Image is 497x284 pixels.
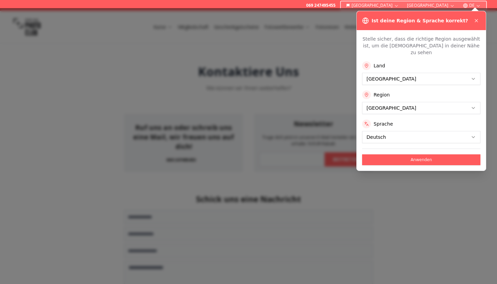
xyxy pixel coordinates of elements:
[374,91,390,98] label: Region
[362,36,480,56] p: Stelle sicher, dass die richtige Region ausgewählt ist, um die [DEMOGRAPHIC_DATA] in deiner Nähe ...
[344,1,402,9] button: [GEOGRAPHIC_DATA]
[460,1,483,9] button: DE
[362,154,480,165] button: Anwenden
[374,62,385,69] label: Land
[374,121,393,127] label: Sprache
[306,3,335,8] a: 069 247495455
[404,1,457,9] button: [GEOGRAPHIC_DATA]
[372,17,468,24] h3: Ist deine Region & Sprache korrekt?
